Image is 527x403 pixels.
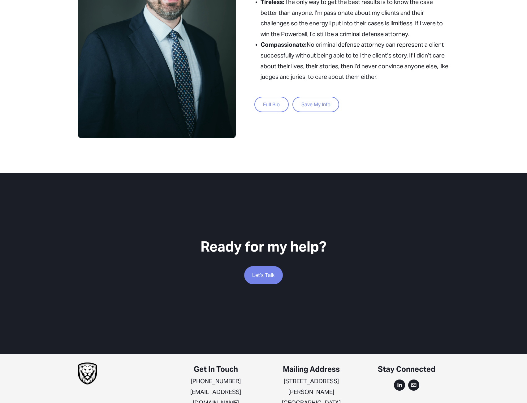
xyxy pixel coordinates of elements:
a: Save My Info [292,97,339,112]
strong: Mailing Address [283,364,340,374]
a: LinkedIn [394,380,405,391]
a: Let’s Talk [244,266,283,284]
strong: Compassionate: [261,41,307,48]
strong: Get In Touch [194,364,238,374]
a: [PHONE_NUMBER] [191,376,241,387]
a: info@moyerslawfirm.com [408,380,419,391]
h2: Ready for my help? [78,238,449,256]
a: Full Bio [254,97,289,112]
p: No criminal defense attorney can represent a client successfully without being able to tell the c... [261,39,449,82]
strong: Stay Connected [378,364,435,374]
